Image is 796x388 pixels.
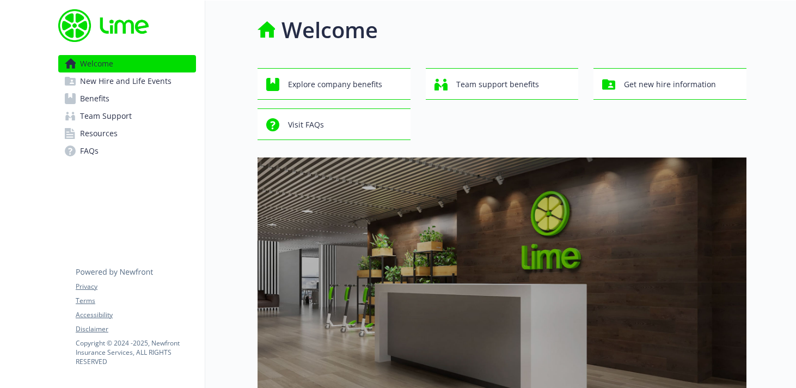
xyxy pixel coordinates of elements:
[76,324,195,334] a: Disclaimer
[288,114,324,135] span: Visit FAQs
[288,74,382,95] span: Explore company benefits
[58,107,196,125] a: Team Support
[456,74,539,95] span: Team support benefits
[593,68,746,100] button: Get new hire information
[80,107,132,125] span: Team Support
[624,74,716,95] span: Get new hire information
[58,72,196,90] a: New Hire and Life Events
[80,125,118,142] span: Resources
[80,142,99,160] span: FAQs
[281,14,378,46] h1: Welcome
[76,310,195,320] a: Accessibility
[58,90,196,107] a: Benefits
[58,55,196,72] a: Welcome
[58,125,196,142] a: Resources
[76,282,195,292] a: Privacy
[58,142,196,160] a: FAQs
[76,338,195,366] p: Copyright © 2024 - 2025 , Newfront Insurance Services, ALL RIGHTS RESERVED
[80,72,172,90] span: New Hire and Life Events
[80,55,113,72] span: Welcome
[258,108,411,140] button: Visit FAQs
[426,68,579,100] button: Team support benefits
[258,68,411,100] button: Explore company benefits
[80,90,109,107] span: Benefits
[76,296,195,306] a: Terms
